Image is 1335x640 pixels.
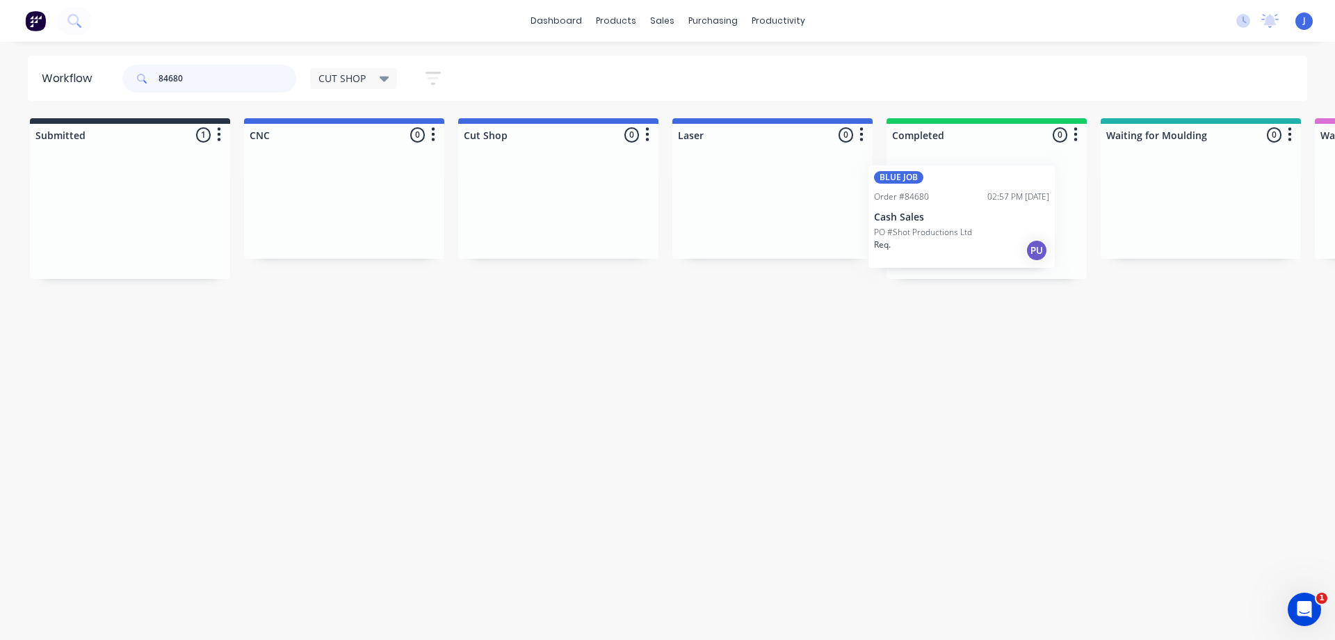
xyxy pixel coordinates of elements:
[1288,593,1321,626] iframe: Intercom live chat
[1303,15,1306,27] span: J
[643,10,681,31] div: sales
[159,65,296,93] input: Search for orders...
[25,10,46,31] img: Factory
[524,10,589,31] a: dashboard
[1316,593,1327,604] span: 1
[318,71,366,86] span: CUT SHOP
[42,70,99,87] div: Workflow
[681,10,745,31] div: purchasing
[589,10,643,31] div: products
[745,10,812,31] div: productivity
